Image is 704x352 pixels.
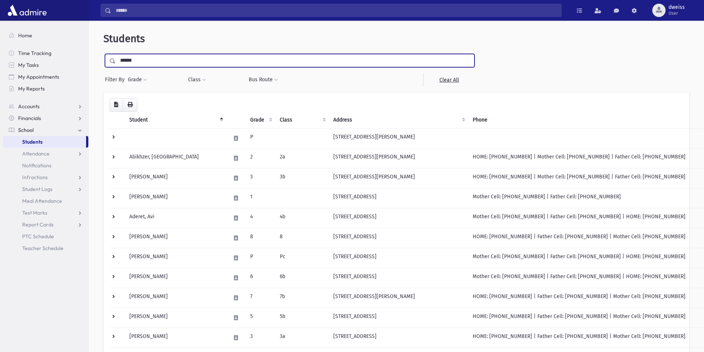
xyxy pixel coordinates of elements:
[3,124,88,136] a: School
[246,112,275,129] th: Grade: activate to sort column ascending
[246,328,275,348] td: 3
[3,136,86,148] a: Students
[246,248,275,268] td: P
[125,228,226,248] td: [PERSON_NAME]
[246,188,275,208] td: 1
[329,308,468,328] td: [STREET_ADDRESS]
[18,50,51,57] span: Time Tracking
[275,268,329,288] td: 6b
[3,160,88,171] a: Notifications
[275,328,329,348] td: 3a
[329,188,468,208] td: [STREET_ADDRESS]
[22,186,52,192] span: Student Logs
[246,308,275,328] td: 5
[22,233,54,240] span: PTC Schedule
[125,208,226,228] td: Aderet, Avi
[109,98,123,112] button: CSV
[3,100,88,112] a: Accounts
[22,162,51,169] span: Notifications
[125,148,226,168] td: Abikhzer, [GEOGRAPHIC_DATA]
[125,308,226,328] td: [PERSON_NAME]
[248,73,278,86] button: Bus Route
[18,62,39,68] span: My Tasks
[3,47,88,59] a: Time Tracking
[18,115,41,122] span: Financials
[329,168,468,188] td: [STREET_ADDRESS][PERSON_NAME]
[188,73,206,86] button: Class
[246,288,275,308] td: 7
[3,195,88,207] a: Meal Attendance
[246,228,275,248] td: 8
[125,168,226,188] td: [PERSON_NAME]
[22,245,64,252] span: Teacher Schedule
[22,139,42,145] span: Students
[246,148,275,168] td: 2
[246,168,275,188] td: 3
[125,248,226,268] td: [PERSON_NAME]
[423,73,475,86] a: Clear All
[329,268,468,288] td: [STREET_ADDRESS]
[22,174,48,181] span: Infractions
[3,59,88,71] a: My Tasks
[3,148,88,160] a: Attendance
[125,112,226,129] th: Student: activate to sort column descending
[3,242,88,254] a: Teacher Schedule
[3,71,88,83] a: My Appointments
[125,328,226,348] td: [PERSON_NAME]
[22,221,54,228] span: Report Cards
[329,288,468,308] td: [STREET_ADDRESS][PERSON_NAME]
[3,207,88,219] a: Test Marks
[3,183,88,195] a: Student Logs
[3,171,88,183] a: Infractions
[3,112,88,124] a: Financials
[329,148,468,168] td: [STREET_ADDRESS][PERSON_NAME]
[103,33,145,45] span: Students
[125,288,226,308] td: [PERSON_NAME]
[127,73,147,86] button: Grade
[669,10,685,16] span: User
[22,150,50,157] span: Attendance
[275,208,329,228] td: 4b
[18,103,40,110] span: Accounts
[125,268,226,288] td: [PERSON_NAME]
[3,230,88,242] a: PTC Schedule
[18,127,34,133] span: School
[329,248,468,268] td: [STREET_ADDRESS]
[275,112,329,129] th: Class: activate to sort column ascending
[123,98,137,112] button: Print
[3,219,88,230] a: Report Cards
[329,112,468,129] th: Address: activate to sort column ascending
[246,208,275,228] td: 4
[22,198,62,204] span: Meal Attendance
[329,328,468,348] td: [STREET_ADDRESS]
[105,76,127,83] span: Filter By
[329,208,468,228] td: [STREET_ADDRESS]
[275,248,329,268] td: Pc
[22,209,47,216] span: Test Marks
[18,74,59,80] span: My Appointments
[329,228,468,248] td: [STREET_ADDRESS]
[111,4,561,17] input: Search
[125,188,226,208] td: [PERSON_NAME]
[275,288,329,308] td: 7b
[275,168,329,188] td: 3b
[246,128,275,148] td: P
[275,148,329,168] td: 2a
[275,228,329,248] td: 8
[6,3,48,18] img: AdmirePro
[275,308,329,328] td: 5b
[329,128,468,148] td: [STREET_ADDRESS][PERSON_NAME]
[669,4,685,10] span: dweiss
[18,85,45,92] span: My Reports
[18,32,32,39] span: Home
[246,268,275,288] td: 6
[3,83,88,95] a: My Reports
[3,30,88,41] a: Home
